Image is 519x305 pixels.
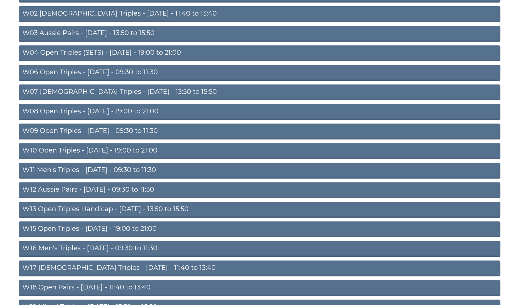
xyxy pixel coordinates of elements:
a: W07 [DEMOGRAPHIC_DATA] Triples - [DATE] - 13:50 to 15:50 [19,84,500,100]
a: W08 Open Triples - [DATE] - 19:00 to 21:00 [19,104,500,120]
a: W09 Open Triples - [DATE] - 09:30 to 11:30 [19,124,500,139]
a: W10 Open Triples - [DATE] - 19:00 to 21:00 [19,143,500,159]
a: W17 [DEMOGRAPHIC_DATA] Triples - [DATE] - 11:40 to 13:40 [19,260,500,276]
a: W03 Aussie Pairs - [DATE] - 13:50 to 15:50 [19,26,500,42]
a: W18 Open Pairs - [DATE] - 11:40 to 13:40 [19,280,500,296]
a: W16 Men's Triples - [DATE] - 09:30 to 11:30 [19,241,500,257]
a: W06 Open Triples - [DATE] - 09:30 to 11:30 [19,65,500,81]
a: W13 Open Triples Handicap - [DATE] - 13:50 to 15:50 [19,202,500,218]
a: W11 Men's Triples - [DATE] - 09:30 to 11:30 [19,163,500,179]
a: W02 [DEMOGRAPHIC_DATA] Triples - [DATE] - 11:40 to 13:40 [19,6,500,22]
a: W04 Open Triples (SETS) - [DATE] - 19:00 to 21:00 [19,45,500,61]
a: W15 Open Triples - [DATE] - 19:00 to 21:00 [19,221,500,237]
a: W12 Aussie Pairs - [DATE] - 09:30 to 11:30 [19,182,500,198]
